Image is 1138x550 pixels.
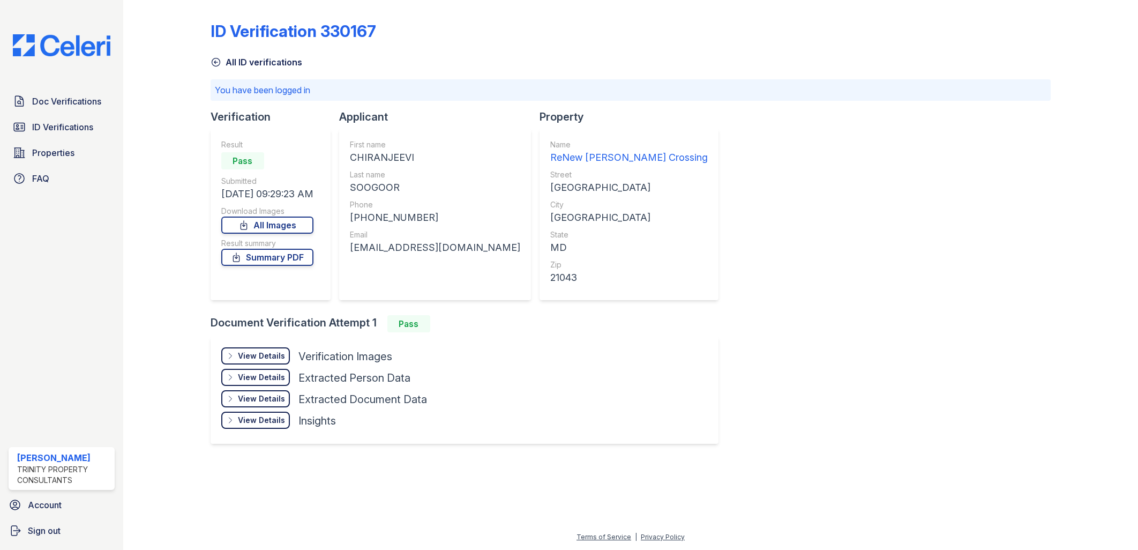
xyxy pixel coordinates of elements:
div: Trinity Property Consultants [17,464,110,486]
span: FAQ [32,172,49,185]
span: Account [28,499,62,511]
a: ID Verifications [9,116,115,138]
div: [DATE] 09:29:23 AM [221,187,313,202]
div: | [635,533,637,541]
div: [PHONE_NUMBER] [350,210,520,225]
div: [PERSON_NAME] [17,451,110,464]
div: View Details [238,393,285,404]
p: You have been logged in [215,84,1047,96]
div: View Details [238,415,285,426]
a: Terms of Service [577,533,631,541]
div: [EMAIL_ADDRESS][DOMAIN_NAME] [350,240,520,255]
div: Extracted Document Data [298,392,427,407]
img: CE_Logo_Blue-a8612792a0a2168367f1c8372b55b34899dd931a85d93a1a3d3e32e68fde9ad4.png [4,34,119,56]
div: Download Images [221,206,313,217]
div: 21043 [550,270,708,285]
a: FAQ [9,168,115,189]
a: Name ReNew [PERSON_NAME] Crossing [550,139,708,165]
div: Insights [298,413,336,428]
a: Account [4,494,119,516]
div: Street [550,169,708,180]
div: [GEOGRAPHIC_DATA] [550,180,708,195]
a: Summary PDF [221,249,313,266]
div: State [550,229,708,240]
span: ID Verifications [32,121,93,133]
div: Result [221,139,313,150]
div: MD [550,240,708,255]
div: First name [350,139,520,150]
div: CHIRANJEEVI [350,150,520,165]
div: [GEOGRAPHIC_DATA] [550,210,708,225]
span: Doc Verifications [32,95,101,108]
a: Properties [9,142,115,163]
div: ID Verification 330167 [211,21,376,41]
a: Sign out [4,520,119,541]
div: Email [350,229,520,240]
div: View Details [238,351,285,361]
div: Verification [211,109,339,124]
div: Submitted [221,176,313,187]
div: Document Verification Attempt 1 [211,315,727,332]
div: Applicant [339,109,540,124]
div: Last name [350,169,520,180]
div: Result summary [221,238,313,249]
div: Phone [350,199,520,210]
div: City [550,199,708,210]
div: Pass [387,315,430,332]
div: Name [550,139,708,150]
div: Zip [550,259,708,270]
span: Properties [32,146,74,159]
a: All Images [221,217,313,234]
div: Verification Images [298,349,392,364]
a: Doc Verifications [9,91,115,112]
div: ReNew [PERSON_NAME] Crossing [550,150,708,165]
span: Sign out [28,524,61,537]
div: View Details [238,372,285,383]
a: All ID verifications [211,56,302,69]
div: Property [540,109,727,124]
div: SOOGOOR [350,180,520,195]
div: Pass [221,152,264,169]
div: Extracted Person Data [298,370,410,385]
a: Privacy Policy [641,533,685,541]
